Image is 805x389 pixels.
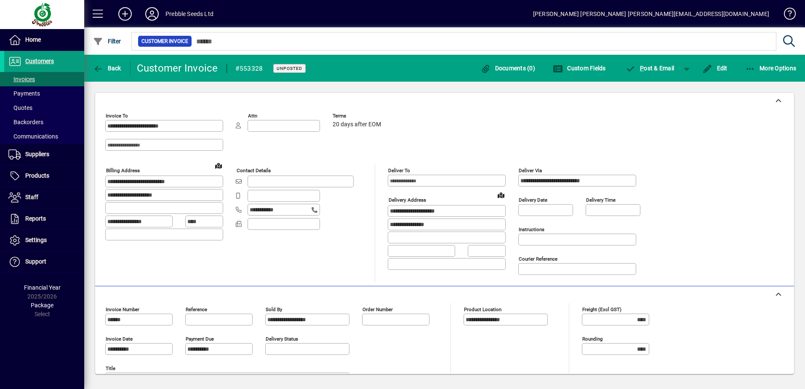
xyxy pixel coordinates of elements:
button: Add [112,6,139,21]
span: Payments [8,90,40,97]
button: Edit [700,61,730,76]
a: Knowledge Base [778,2,794,29]
span: Package [31,302,53,309]
span: 20 days after EOM [333,121,381,128]
span: Edit [702,65,728,72]
span: Reports [25,215,46,222]
button: Documents (0) [478,61,537,76]
span: Customer Invoice [141,37,188,45]
span: Support [25,258,46,265]
app-page-header-button: Back [84,61,131,76]
span: Communications [8,133,58,140]
span: Back [93,65,121,72]
span: Staff [25,194,38,200]
mat-label: Invoice date [106,336,133,342]
a: Communications [4,129,84,144]
a: Reports [4,208,84,229]
span: Filter [93,38,121,45]
mat-label: Invoice number [106,306,139,312]
span: More Options [745,65,797,72]
mat-label: Invoice To [106,113,128,119]
mat-label: Rounding [582,336,602,342]
a: Suppliers [4,144,84,165]
span: Customers [25,58,54,64]
mat-label: Payment due [186,336,214,342]
span: P [640,65,644,72]
a: Settings [4,230,84,251]
mat-label: Title [106,365,115,371]
span: Settings [25,237,47,243]
span: ost & Email [626,65,674,72]
mat-label: Delivery time [586,197,616,203]
span: Custom Fields [553,65,606,72]
span: Financial Year [24,284,61,291]
button: Custom Fields [551,61,608,76]
span: Backorders [8,119,43,125]
div: #553328 [235,62,263,75]
mat-label: Deliver via [519,168,542,173]
a: Support [4,251,84,272]
div: [PERSON_NAME] [PERSON_NAME] [PERSON_NAME][EMAIL_ADDRESS][DOMAIN_NAME] [533,7,769,21]
a: View on map [494,188,508,202]
button: More Options [743,61,799,76]
a: Backorders [4,115,84,129]
span: Home [25,36,41,43]
span: Suppliers [25,151,49,157]
a: Payments [4,86,84,101]
mat-label: Delivery status [266,336,298,342]
mat-label: Instructions [519,226,544,232]
a: Home [4,29,84,51]
span: Quotes [8,104,32,111]
mat-label: Product location [464,306,501,312]
span: Unposted [277,66,302,71]
mat-label: Attn [248,113,257,119]
a: View on map [212,159,225,172]
div: Prebble Seeds Ltd [165,7,213,21]
a: Staff [4,187,84,208]
a: Quotes [4,101,84,115]
mat-label: Sold by [266,306,282,312]
button: Profile [139,6,165,21]
span: Documents (0) [480,65,535,72]
mat-label: Reference [186,306,207,312]
mat-label: Courier Reference [519,256,557,262]
a: Invoices [4,72,84,86]
span: Terms [333,113,383,119]
div: Customer Invoice [137,61,218,75]
mat-label: Deliver To [388,168,410,173]
span: Products [25,172,49,179]
a: Products [4,165,84,187]
mat-label: Order number [363,306,393,312]
button: Back [91,61,123,76]
mat-label: Delivery date [519,197,547,203]
span: Invoices [8,76,35,83]
button: Post & Email [621,61,679,76]
button: Filter [91,34,123,49]
mat-label: Freight (excl GST) [582,306,621,312]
